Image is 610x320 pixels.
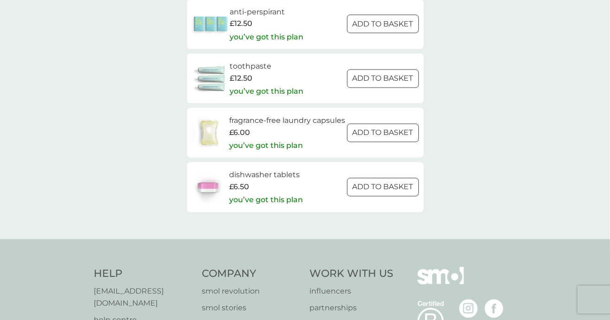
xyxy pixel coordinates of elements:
h4: Help [94,267,193,281]
h4: Work With Us [310,267,394,281]
h6: dishwasher tablets [229,169,303,181]
h6: anti-perspirant [230,6,303,18]
p: ADD TO BASKET [353,18,413,30]
h6: fragrance-free laundry capsules [229,115,345,127]
p: you’ve got this plan [229,194,303,206]
span: £6.00 [229,127,250,139]
h6: toothpaste [230,60,303,72]
img: visit the smol Facebook page [485,299,503,318]
img: anti-perspirant [192,7,230,40]
img: fragrance-free laundry capsules [192,116,227,149]
a: [EMAIL_ADDRESS][DOMAIN_NAME] [94,285,193,309]
a: influencers [310,285,394,297]
p: you’ve got this plan [230,85,303,97]
a: smol revolution [202,285,301,297]
button: ADD TO BASKET [347,69,419,88]
a: partnerships [310,302,394,314]
span: £12.50 [230,72,252,84]
span: £12.50 [230,18,252,30]
button: ADD TO BASKET [347,14,419,33]
p: ADD TO BASKET [353,181,413,193]
h4: Company [202,267,301,281]
img: visit the smol Instagram page [459,299,478,318]
button: ADD TO BASKET [347,123,419,142]
button: ADD TO BASKET [347,178,419,196]
a: smol stories [202,302,301,314]
img: smol [417,267,464,298]
span: £6.50 [229,181,249,193]
img: toothpaste [192,62,230,95]
p: you’ve got this plan [230,31,303,43]
img: dishwasher tablets [192,171,224,203]
p: ADD TO BASKET [353,72,413,84]
p: you’ve got this plan [229,140,303,152]
p: ADD TO BASKET [353,127,413,139]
